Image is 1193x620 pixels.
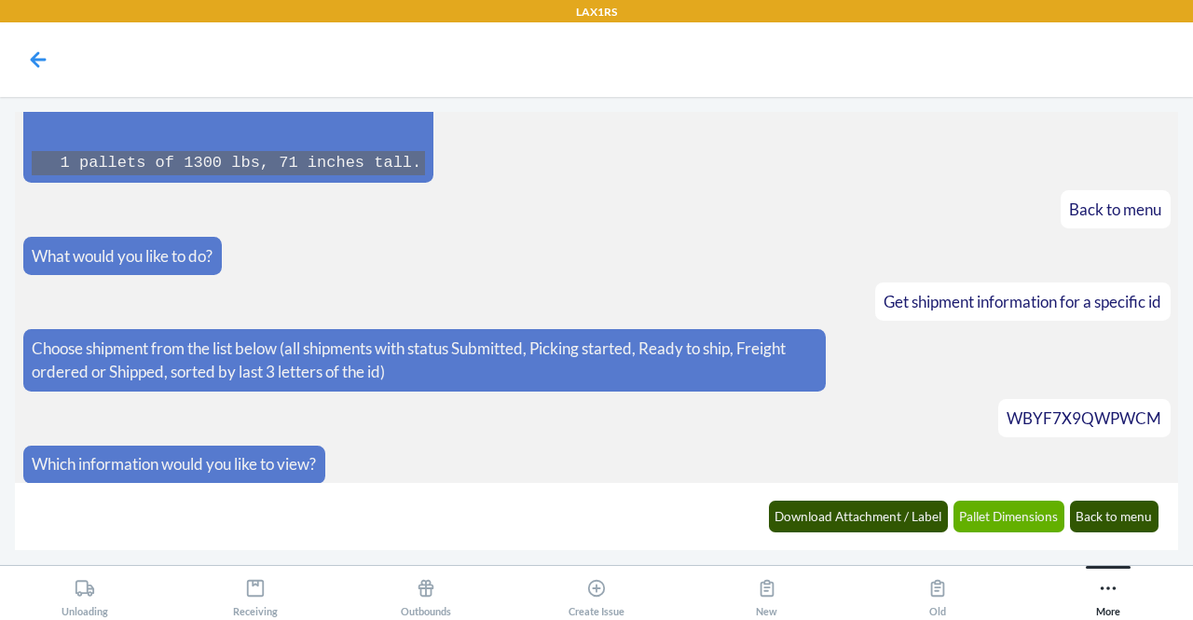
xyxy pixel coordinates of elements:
[1070,501,1159,532] button: Back to menu
[401,571,451,617] div: Outbounds
[32,337,817,384] p: Choose shipment from the list below (all shipments with status Submitted, Picking started, Ready ...
[569,571,624,617] div: Create Issue
[756,571,777,617] div: New
[233,571,278,617] div: Receiving
[769,501,949,532] button: Download Attachment / Label
[1022,566,1193,617] button: More
[341,566,512,617] button: Outbounds
[884,292,1161,311] span: Get shipment information for a specific id
[32,244,213,269] p: What would you like to do?
[953,501,1065,532] button: Pallet Dimensions
[171,566,341,617] button: Receiving
[1069,200,1161,219] span: Back to menu
[1007,408,1161,428] span: WBYF7X9QWPWCM
[32,452,316,476] p: Which information would you like to view?
[927,571,948,617] div: Old
[62,571,108,617] div: Unloading
[681,566,852,617] button: New
[1096,571,1120,617] div: More
[512,566,682,617] button: Create Issue
[852,566,1022,617] button: Old
[576,4,617,21] p: LAX1RS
